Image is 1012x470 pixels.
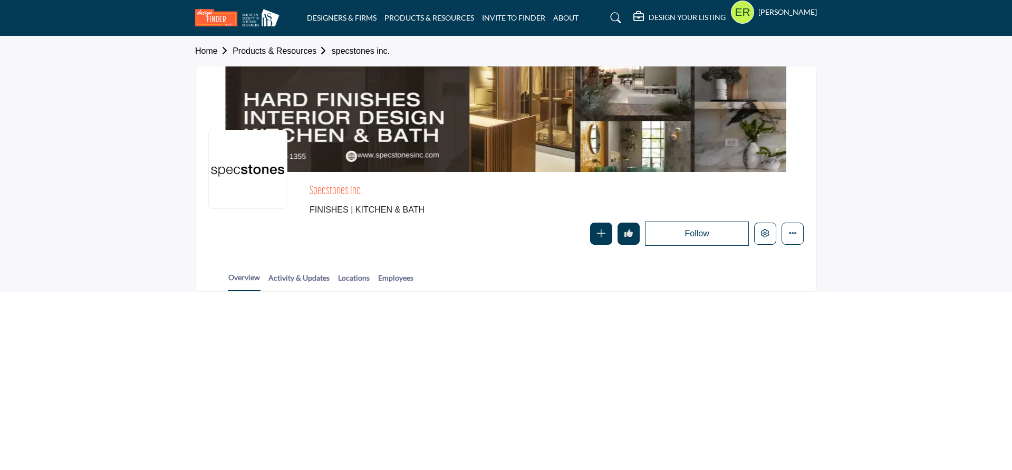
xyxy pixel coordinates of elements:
[268,272,330,291] a: Activity & Updates
[310,204,647,216] span: FINISHES | KITCHEN & BATH
[228,272,261,291] a: Overview
[332,46,390,55] a: specstones inc.
[195,46,233,55] a: Home
[633,12,726,24] div: DESIGN YOUR LISTING
[338,272,370,291] a: Locations
[782,223,804,245] button: More details
[649,13,726,22] h5: DESIGN YOUR LISTING
[645,222,749,246] button: Follow
[310,185,600,198] h2: specstones inc.
[754,223,776,245] button: Edit company
[482,13,545,22] a: INVITE TO FINDER
[731,1,754,24] button: Show hide supplier dropdown
[378,272,414,291] a: Employees
[553,13,579,22] a: ABOUT
[195,9,285,26] img: site Logo
[600,9,628,26] a: Search
[384,13,474,22] a: PRODUCTS & RESOURCES
[307,13,377,22] a: DESIGNERS & FIRMS
[233,46,332,55] a: Products & Resources
[758,7,817,17] h5: [PERSON_NAME]
[618,223,640,245] button: Undo like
